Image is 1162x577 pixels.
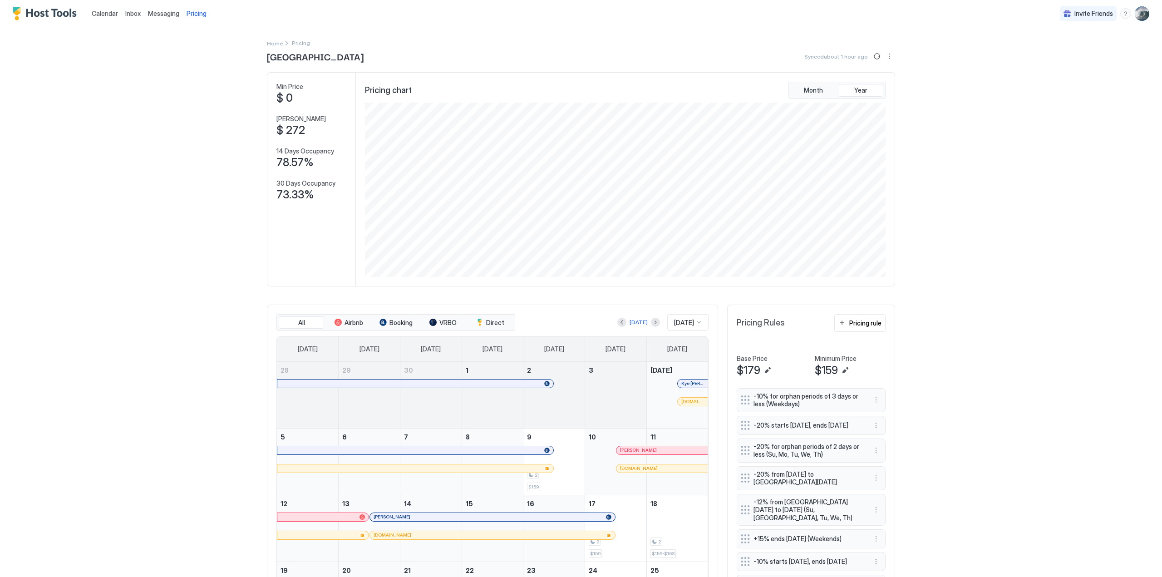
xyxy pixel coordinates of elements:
[840,365,851,376] button: Edit
[462,362,523,429] td: October 1, 2025
[439,319,457,327] span: VRBO
[871,420,881,431] div: menu
[871,504,881,515] button: More options
[374,532,411,538] span: [DOMAIN_NAME]
[527,366,531,374] span: 2
[871,445,881,456] div: menu
[527,567,536,574] span: 23
[400,495,462,562] td: October 14, 2025
[753,470,862,486] span: -20% from [DATE] to [GEOGRAPHIC_DATA][DATE]
[647,429,708,445] a: October 11, 2025
[125,10,141,17] span: Inbox
[884,51,895,62] button: More options
[527,433,532,441] span: 9
[628,317,649,328] button: [DATE]
[339,362,400,379] a: September 29, 2025
[276,91,293,105] span: $ 0
[647,495,708,512] a: October 18, 2025
[737,416,886,435] div: -20% starts [DATE], ends [DATE] menu
[596,539,599,545] span: 2
[871,395,881,405] div: menu
[815,364,838,377] span: $159
[1120,8,1131,19] div: menu
[753,535,862,543] span: +15% ends [DATE] (Weekends)
[650,433,656,441] span: 11
[92,9,118,18] a: Calendar
[462,429,523,445] a: October 8, 2025
[544,345,564,353] span: [DATE]
[404,366,413,374] span: 30
[737,355,768,363] span: Base Price
[400,428,462,495] td: October 7, 2025
[788,82,886,99] div: tab-group
[630,318,648,326] div: [DATE]
[585,495,647,562] td: October 17, 2025
[298,319,305,327] span: All
[279,316,324,329] button: All
[652,551,675,557] span: $159-$163
[834,314,886,332] button: Pricing rule
[815,355,857,363] span: Minimum Price
[871,51,882,62] button: Sync prices
[483,345,502,353] span: [DATE]
[412,337,450,361] a: Tuesday
[737,318,785,328] span: Pricing Rules
[523,495,585,562] td: October 16, 2025
[589,366,593,374] span: 3
[523,428,585,495] td: October 9, 2025
[523,362,585,429] td: October 2, 2025
[871,445,881,456] button: More options
[404,567,411,574] span: 21
[400,362,462,379] a: September 30, 2025
[849,318,881,328] div: Pricing rule
[585,429,646,445] a: October 10, 2025
[277,495,338,512] a: October 12, 2025
[1074,10,1113,18] span: Invite Friends
[667,345,687,353] span: [DATE]
[646,362,708,429] td: October 4, 2025
[462,362,523,379] a: October 1, 2025
[342,500,350,508] span: 13
[871,533,881,544] div: menu
[462,495,523,562] td: October 15, 2025
[871,504,881,515] div: menu
[276,156,314,169] span: 78.57%
[1135,6,1149,21] div: User profile
[374,532,611,538] div: [DOMAIN_NAME]
[523,362,585,379] a: October 2, 2025
[339,495,400,512] a: October 13, 2025
[658,539,661,545] span: 2
[281,500,287,508] span: 12
[585,428,647,495] td: October 10, 2025
[281,433,285,441] span: 5
[617,318,626,327] button: Previous month
[13,7,81,20] a: Host Tools Logo
[345,319,363,327] span: Airbnb
[791,84,836,97] button: Month
[737,388,886,412] div: -10% for orphan periods of 3 days or less (Weekdays) menu
[871,473,881,483] div: menu
[277,429,338,445] a: October 5, 2025
[523,495,585,512] a: October 16, 2025
[400,362,462,429] td: September 30, 2025
[466,433,470,441] span: 8
[871,395,881,405] button: More options
[92,10,118,17] span: Calendar
[276,147,334,155] span: 14 Days Occupancy
[359,345,379,353] span: [DATE]
[620,447,704,453] div: [PERSON_NAME]
[276,123,305,137] span: $ 272
[400,495,462,512] a: October 14, 2025
[389,319,413,327] span: Booking
[466,366,468,374] span: 1
[606,345,625,353] span: [DATE]
[276,83,303,91] span: Min Price
[589,500,596,508] span: 17
[267,40,283,47] span: Home
[681,380,704,386] span: Kye [PERSON_NAME]
[339,429,400,445] a: October 6, 2025
[585,362,647,429] td: October 3, 2025
[737,529,886,548] div: +15% ends [DATE] (Weekends) menu
[753,557,862,566] span: -10% starts [DATE], ends [DATE]
[589,433,596,441] span: 10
